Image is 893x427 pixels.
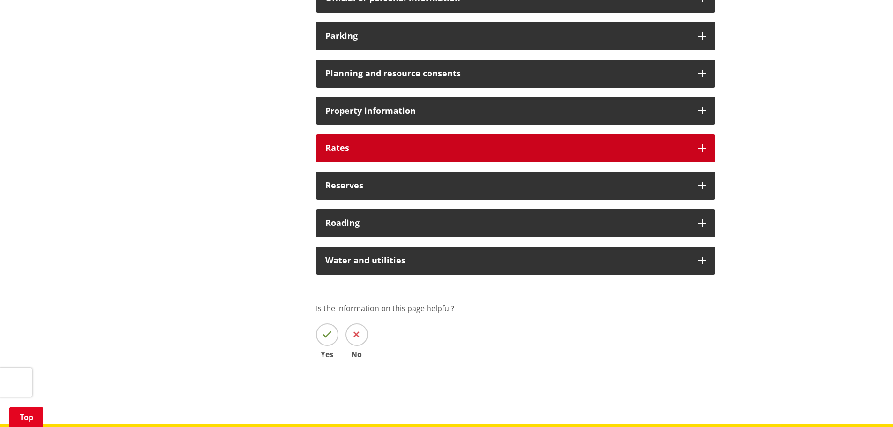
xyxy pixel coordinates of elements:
[325,143,689,153] h3: Rates
[316,303,715,314] p: Is the information on this page helpful?
[325,69,689,78] h3: Planning and resource consents
[9,407,43,427] a: Top
[325,31,689,41] h3: Parking
[325,256,689,265] h3: Water and utilities
[316,351,338,358] span: Yes
[325,218,689,228] h3: Roading
[325,106,689,116] h3: Property information
[345,351,368,358] span: No
[325,181,689,190] h3: Reserves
